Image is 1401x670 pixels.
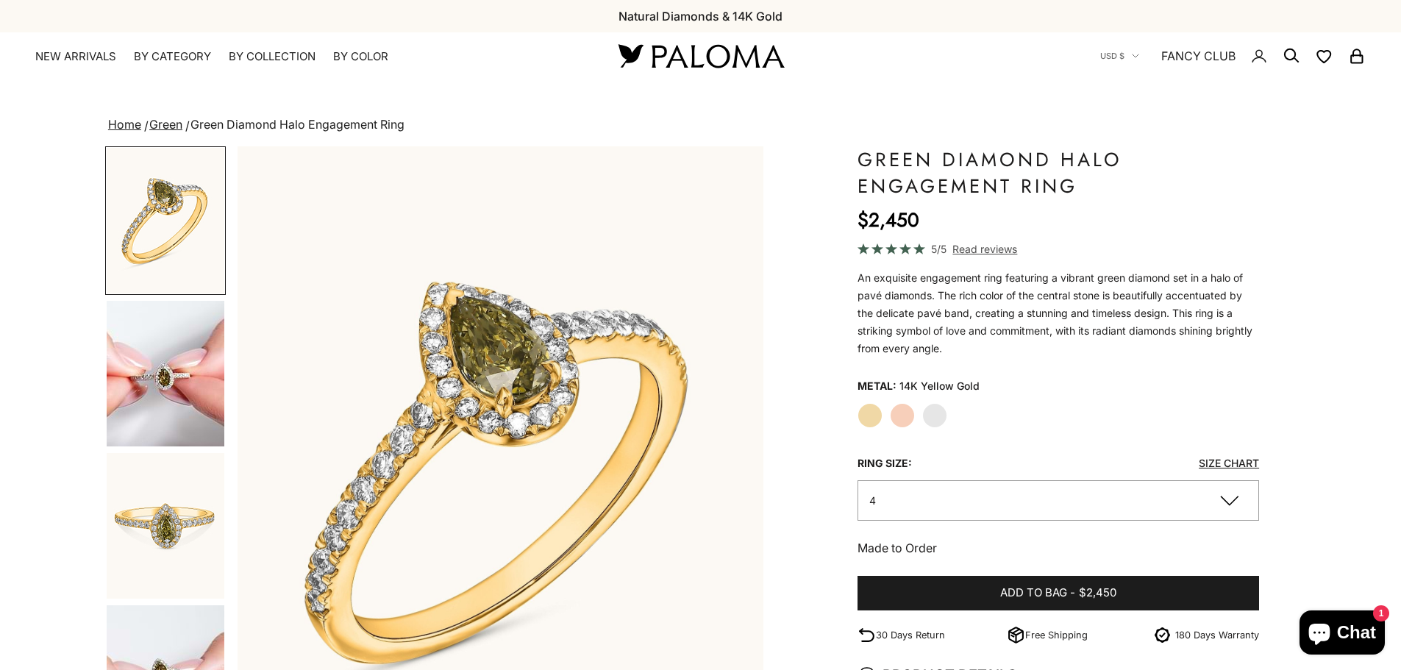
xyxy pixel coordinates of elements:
h1: Green Diamond Halo Engagement Ring [858,146,1260,199]
variant-option-value: 14K Yellow Gold [899,375,980,397]
button: 4 [858,480,1260,521]
button: Go to item 3 [105,146,226,295]
summary: By Collection [229,49,316,64]
p: 30 Days Return [876,627,945,643]
span: $2,450 [1079,584,1116,602]
img: #YellowGold [107,453,224,599]
a: NEW ARRIVALS [35,49,116,64]
sale-price: $2,450 [858,205,919,235]
button: Go to item 7 [105,452,226,600]
a: Home [108,117,141,132]
a: FANCY CLUB [1161,46,1236,65]
img: #YellowGold #WhiteGold #RoseGold [107,301,224,446]
p: Made to Order [858,538,1260,557]
button: Go to item 4 [105,299,226,448]
legend: Metal: [858,375,896,397]
p: Free Shipping [1025,627,1088,643]
nav: Primary navigation [35,49,583,64]
img: #YellowGold [107,148,224,293]
a: 5/5 Read reviews [858,240,1260,257]
span: Add to bag [1000,584,1067,602]
summary: By Category [134,49,211,64]
span: 5/5 [931,240,947,257]
nav: breadcrumbs [105,115,1296,135]
a: Green [149,117,182,132]
a: Size Chart [1199,457,1259,469]
summary: By Color [333,49,388,64]
p: 180 Days Warranty [1175,627,1259,643]
p: Natural Diamonds & 14K Gold [618,7,783,26]
span: 4 [869,494,876,507]
p: An exquisite engagement ring featuring a vibrant green diamond set in a halo of pavé diamonds. Th... [858,269,1260,357]
inbox-online-store-chat: Shopify online store chat [1295,610,1389,658]
button: Add to bag-$2,450 [858,576,1260,611]
span: USD $ [1100,49,1124,63]
nav: Secondary navigation [1100,32,1366,79]
span: Read reviews [952,240,1017,257]
legend: Ring Size: [858,452,912,474]
button: USD $ [1100,49,1139,63]
span: Green Diamond Halo Engagement Ring [190,117,404,132]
